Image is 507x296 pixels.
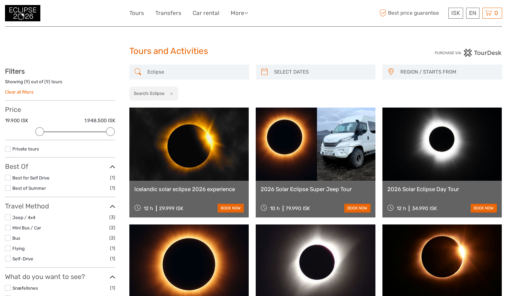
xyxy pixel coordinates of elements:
[5,5,40,21] img: 3312-44506bfc-dc02-416d-ac4c-c65cb0cf8db4_logo_small.jpg
[5,106,115,114] h3: Price
[231,8,248,18] a: More
[110,284,115,292] span: (1)
[412,205,437,211] div: 34.990 ISK
[5,89,34,95] a: Clear all filters
[493,10,499,16] span: 0
[12,246,25,251] a: Flying
[471,204,497,212] a: book now
[12,225,41,230] a: Mini Bus / Car
[451,10,460,16] span: ISK
[129,46,378,57] h1: Tours and Activities
[109,224,115,231] span: (2)
[286,205,310,211] div: 79.990 ISK
[84,117,115,124] label: 1.948.500 ISK
[5,117,28,124] label: 19.900 ISK
[270,205,280,211] span: 10 h
[12,235,20,241] a: Bus
[218,204,244,212] a: book now
[144,205,153,211] span: 12 h
[110,184,115,192] span: (1)
[159,205,183,211] div: 29.999 ISK
[466,8,479,19] div: EN
[134,91,165,96] h2: Search: Eclipse
[5,273,115,281] h3: What do you want to see?
[397,67,499,78] button: REGION / STARTS FROM
[109,234,115,242] span: (2)
[12,215,35,220] a: Jeep / 4x4
[145,66,246,78] input: SEARCH
[5,79,115,89] div: Showing ( ) out of ( ) tours
[5,162,115,170] h3: Best Of
[134,186,244,192] a: Icelandic solar eclipse 2026 experience
[434,49,502,57] img: PurchaseViaTourDesk.png
[110,244,115,252] span: (1)
[193,8,219,18] a: Car rental
[344,204,370,212] a: book now
[378,8,447,19] span: Best price guarantee
[109,213,115,221] span: (3)
[271,66,372,78] input: SELECT DATES
[12,256,33,261] a: Self-Drive
[5,67,25,75] strong: Filters
[26,79,28,85] label: 9
[12,146,39,151] a: Private tours
[261,186,370,192] a: 2026 Solar Eclipse Super Jeep Tour
[77,10,85,18] button: Open LiveChat chat widget
[110,174,115,181] span: (1)
[12,175,50,180] a: Best for Self Drive
[129,8,144,18] a: Tours
[155,8,181,18] a: Transfers
[12,285,38,291] a: Snæfellsnes
[9,12,75,17] p: We're away right now. Please check back later!
[110,255,115,262] span: (1)
[166,90,175,97] button: x
[46,79,49,85] label: 9
[5,202,115,210] h3: Travel Method
[396,205,406,211] span: 12 h
[387,186,497,192] a: 2026 Solar Eclipse Day Tour
[12,185,46,191] a: Best of Summer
